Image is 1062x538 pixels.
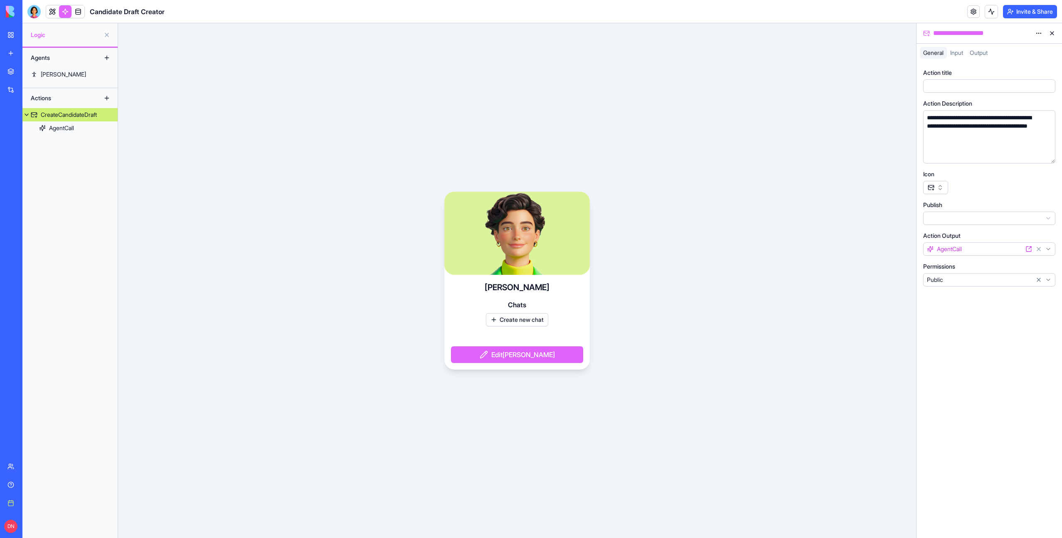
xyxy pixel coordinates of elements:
div: AgentCall [49,124,74,132]
label: Action Description [923,99,972,108]
label: Permissions [923,262,955,271]
h4: [PERSON_NAME] [485,281,549,293]
button: Edit[PERSON_NAME] [451,346,583,363]
span: DN [4,520,17,533]
label: Action title [923,69,952,77]
span: Chats [508,300,526,310]
span: Logic [31,31,100,39]
img: logo [6,6,57,17]
div: Actions [27,91,93,105]
label: Publish [923,201,942,209]
h1: Candidate Draft Creator [90,7,165,17]
a: CreateCandidateDraft [22,108,118,121]
label: Action Output [923,232,961,240]
div: CreateCandidateDraft [41,111,97,119]
a: AgentCall [22,121,118,135]
button: Invite & Share [1003,5,1057,18]
div: Agents [27,51,93,64]
a: [PERSON_NAME] [22,68,118,81]
span: Output [970,49,988,56]
label: Icon [923,170,934,178]
span: General [923,49,944,56]
button: Create new chat [486,313,548,326]
div: [PERSON_NAME] [41,70,86,79]
span: Input [950,49,963,56]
